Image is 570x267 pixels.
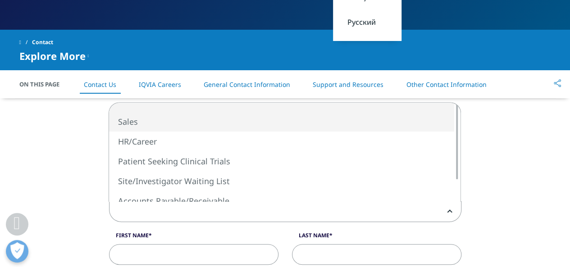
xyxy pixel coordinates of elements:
[333,9,401,35] a: Русский
[109,191,454,211] li: Accounts Payable/Receivable
[32,34,53,50] span: Contact
[19,80,69,89] span: On This Page
[84,80,116,89] a: Contact Us
[313,80,383,89] a: Support and Resources
[19,50,86,61] span: Explore More
[204,80,290,89] a: General Contact Information
[109,171,454,191] li: Site/Investigator Waiting List
[109,231,278,244] label: First Name
[109,151,454,171] li: Patient Seeking Clinical Trials
[139,80,181,89] a: IQVIA Careers
[292,231,461,244] label: Last Name
[109,112,454,131] li: Sales
[109,131,454,151] li: HR/Career
[6,240,28,262] button: Abrir preferências
[406,80,486,89] a: Other Contact Information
